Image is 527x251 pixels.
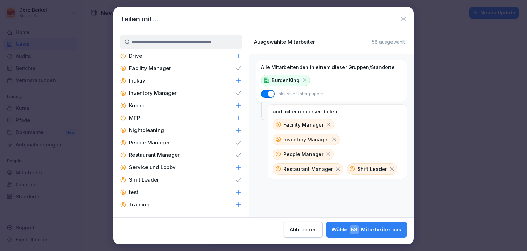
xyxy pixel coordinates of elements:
[372,39,405,45] p: 58 ausgewählt
[254,39,315,45] p: Ausgewählte Mitarbeiter
[129,114,140,121] p: MFP
[358,165,387,173] p: Shift Leader
[278,91,325,97] p: Inklusive Untergruppen
[331,225,401,234] div: Wähle Mitarbeiter aus
[283,136,329,143] p: Inventory Manager
[129,90,177,97] p: Inventory Manager
[129,77,145,84] p: Inaktiv
[261,64,395,70] p: Alle Mitarbeitenden in einem dieser Gruppen/Standorte
[129,53,142,59] p: Drive
[129,65,171,72] p: Facility Manager
[129,139,170,146] p: People Manager
[273,109,337,115] p: und mit einer dieser Rollen
[129,176,159,183] p: Shift Leader
[350,225,359,234] span: 58
[272,77,300,84] p: Burger King
[120,14,158,24] h1: Teilen mit...
[129,127,164,134] p: Nightcleaning
[283,121,324,128] p: Facility Manager
[129,102,144,109] p: Küche
[129,152,180,159] p: Restaurant Manager
[129,189,138,196] p: test
[290,226,317,233] div: Abbrechen
[284,222,323,238] button: Abbrechen
[129,164,176,171] p: Service und Lobby
[283,151,323,158] p: People Manager
[283,165,333,173] p: Restaurant Manager
[129,201,150,208] p: Training
[326,222,407,238] button: Wähle58Mitarbeiter aus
